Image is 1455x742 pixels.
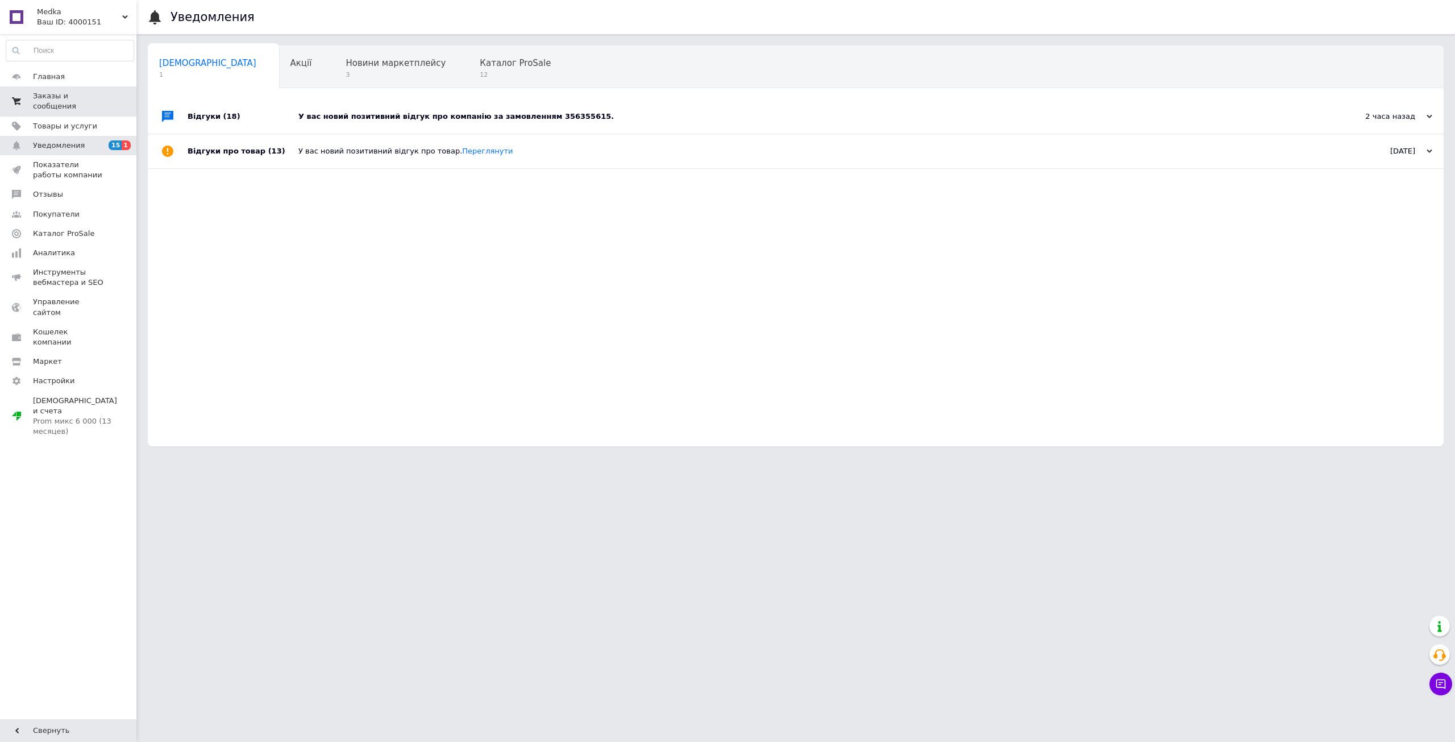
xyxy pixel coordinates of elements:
[33,267,105,288] span: Инструменты вебмастера и SEO
[298,111,1319,122] div: У вас новий позитивний відгук про компанію за замовленням 356355615.
[33,327,105,347] span: Кошелек компании
[33,91,105,111] span: Заказы и сообщения
[122,140,131,150] span: 1
[159,58,256,68] span: [DEMOGRAPHIC_DATA]
[188,100,298,134] div: Відгуки
[1319,146,1432,156] div: [DATE]
[171,10,255,24] h1: Уведомления
[33,396,117,437] span: [DEMOGRAPHIC_DATA] и счета
[37,7,122,17] span: Medka
[462,147,513,155] a: Переглянути
[33,376,74,386] span: Настройки
[480,71,551,79] span: 12
[33,416,117,437] div: Prom микс 6 000 (13 месяцев)
[346,58,446,68] span: Новини маркетплейсу
[480,58,551,68] span: Каталог ProSale
[33,357,62,367] span: Маркет
[33,209,80,219] span: Покупатели
[298,146,1319,156] div: У вас новий позитивний відгук про товар.
[109,140,122,150] span: 15
[33,189,63,200] span: Отзывы
[223,112,240,121] span: (18)
[6,40,134,61] input: Поиск
[33,121,97,131] span: Товары и услуги
[290,58,312,68] span: Акції
[33,160,105,180] span: Показатели работы компании
[33,229,94,239] span: Каталог ProSale
[1319,111,1432,122] div: 2 часа назад
[159,71,256,79] span: 1
[33,140,85,151] span: Уведомления
[33,248,75,258] span: Аналитика
[188,134,298,168] div: Відгуки про товар
[346,71,446,79] span: 3
[37,17,136,27] div: Ваш ID: 4000151
[1429,673,1452,695] button: Чат с покупателем
[33,72,65,82] span: Главная
[33,297,105,317] span: Управление сайтом
[268,147,285,155] span: (13)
